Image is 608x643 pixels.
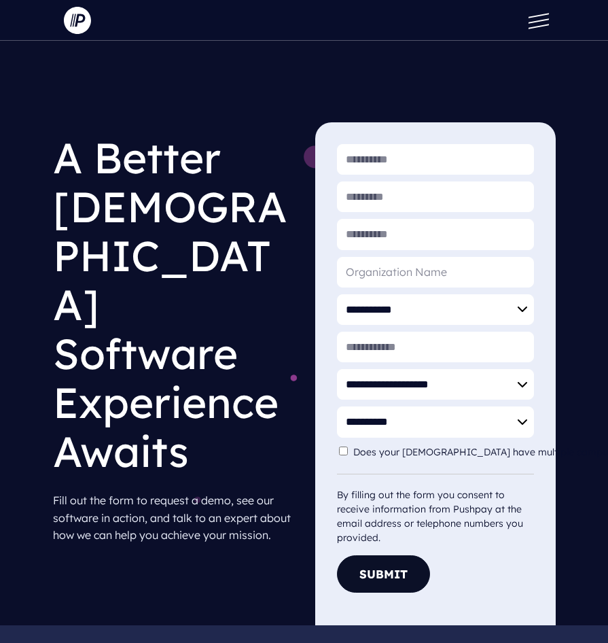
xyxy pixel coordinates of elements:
[337,474,534,545] div: By filling out the form you consent to receive information from Pushpay at the email address or t...
[337,555,430,593] button: Submit
[53,122,293,487] h1: A Better [DEMOGRAPHIC_DATA] Software Experience Awaits
[53,487,293,550] p: Fill out the form to request a demo, see our software in action, and talk to an expert about how ...
[337,257,534,288] input: Organization Name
